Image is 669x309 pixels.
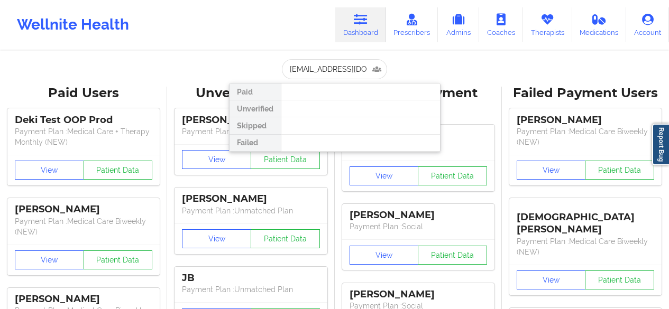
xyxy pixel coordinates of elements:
[182,229,251,248] button: View
[386,7,438,42] a: Prescribers
[182,205,319,216] p: Payment Plan : Unmatched Plan
[509,85,662,101] div: Failed Payment Users
[350,221,487,232] p: Payment Plan : Social
[15,216,152,237] p: Payment Plan : Medical Care Biweekly (NEW)
[230,83,281,100] div: Paid
[335,7,386,42] a: Dashboard
[230,135,281,152] div: Failed
[479,7,523,42] a: Coaches
[182,272,319,284] div: JB
[182,193,319,205] div: [PERSON_NAME]
[230,100,281,117] div: Unverified
[182,284,319,295] p: Payment Plan : Unmatched Plan
[350,246,419,265] button: View
[652,124,669,165] a: Report Bug
[585,161,654,180] button: Patient Data
[182,150,251,169] button: View
[84,250,153,269] button: Patient Data
[517,270,586,289] button: View
[350,288,487,301] div: [PERSON_NAME]
[626,7,669,42] a: Account
[15,114,152,126] div: Deki Test OOP Prod
[350,166,419,185] button: View
[84,161,153,180] button: Patient Data
[251,229,320,248] button: Patient Data
[517,114,654,126] div: [PERSON_NAME]
[418,246,487,265] button: Patient Data
[182,114,319,126] div: [PERSON_NAME]
[182,126,319,137] p: Payment Plan : Unmatched Plan
[15,161,84,180] button: View
[7,85,160,101] div: Paid Users
[251,150,320,169] button: Patient Data
[517,126,654,147] p: Payment Plan : Medical Care Biweekly (NEW)
[438,7,479,42] a: Admins
[350,209,487,221] div: [PERSON_NAME]
[230,117,281,134] div: Skipped
[15,293,152,305] div: [PERSON_NAME]
[15,126,152,147] p: Payment Plan : Medical Care + Therapy Monthly (NEW)
[15,250,84,269] button: View
[585,270,654,289] button: Patient Data
[523,7,572,42] a: Therapists
[15,203,152,216] div: [PERSON_NAME]
[572,7,627,42] a: Medications
[175,85,327,101] div: Unverified Users
[517,236,654,257] p: Payment Plan : Medical Care Biweekly (NEW)
[418,166,487,185] button: Patient Data
[517,161,586,180] button: View
[517,203,654,236] div: [DEMOGRAPHIC_DATA][PERSON_NAME]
